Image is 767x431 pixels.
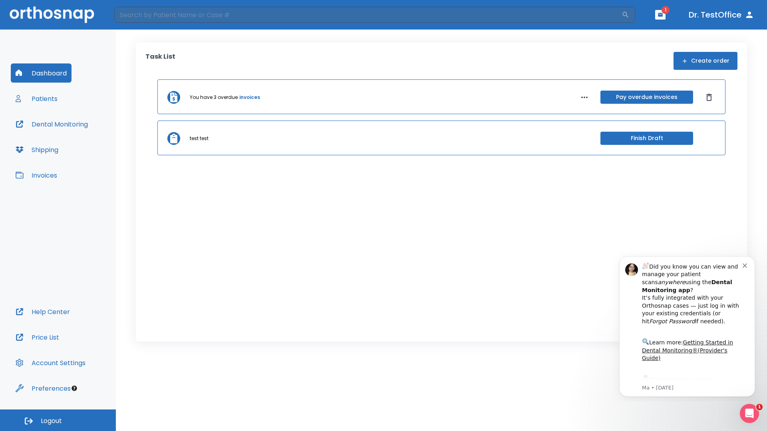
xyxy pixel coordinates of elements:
[11,89,62,108] button: Patients
[71,385,78,392] div: Tooltip anchor
[11,63,72,83] button: Dashboard
[600,91,693,104] button: Pay overdue invoices
[145,52,175,70] p: Task List
[11,166,62,185] button: Invoices
[600,132,693,145] button: Finish Draft
[114,7,622,23] input: Search by Patient Name or Case #
[11,353,90,372] button: Account Settings
[35,135,135,142] p: Message from Ma, sent 4w ago
[10,6,94,23] img: Orthosnap
[756,404,763,410] span: 1
[11,302,75,321] button: Help Center
[11,379,76,398] button: Preferences
[11,140,63,159] button: Shipping
[703,91,715,104] button: Dismiss
[11,115,93,134] button: Dental Monitoring
[41,417,62,425] span: Logout
[35,127,106,142] a: App Store
[190,94,238,101] p: You have 3 overdue
[11,328,64,347] button: Price List
[607,249,767,401] iframe: Intercom notifications message
[740,404,759,423] iframe: Intercom live chat
[662,6,670,14] span: 1
[35,125,135,166] div: Download the app: | ​ Let us know if you need help getting started!
[135,12,142,19] button: Dismiss notification
[674,52,737,70] button: Create order
[190,135,209,142] p: test test
[239,94,260,101] a: invoices
[686,8,757,22] button: Dr. TestOffice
